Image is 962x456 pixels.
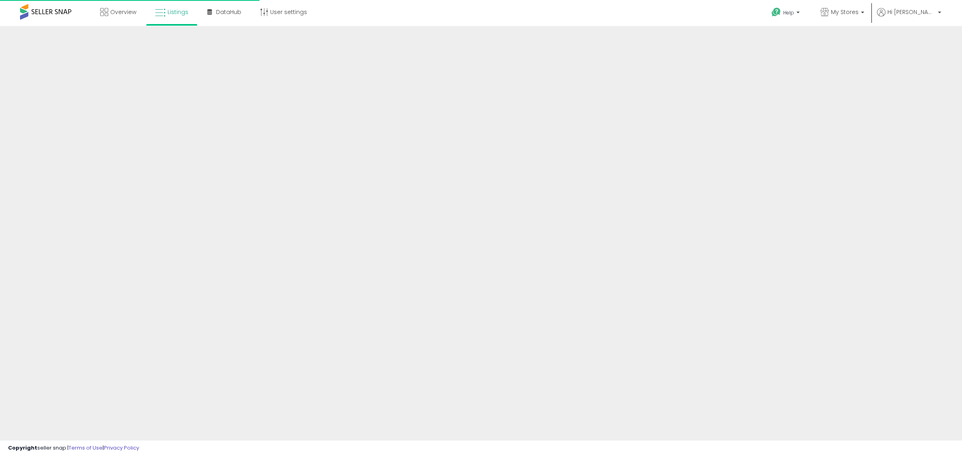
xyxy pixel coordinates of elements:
[887,8,936,16] span: Hi [PERSON_NAME]
[765,1,808,26] a: Help
[877,8,941,26] a: Hi [PERSON_NAME]
[216,8,241,16] span: DataHub
[783,9,794,16] span: Help
[771,7,781,17] i: Get Help
[168,8,188,16] span: Listings
[831,8,859,16] span: My Stores
[110,8,136,16] span: Overview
